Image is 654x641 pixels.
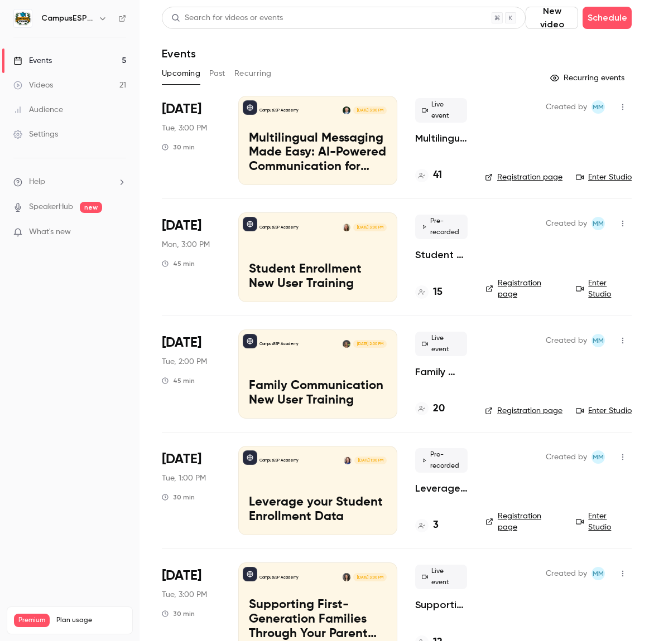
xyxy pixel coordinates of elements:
[593,100,604,114] span: MM
[415,565,467,589] span: Live event
[526,7,578,29] button: New video
[433,285,443,300] h4: 15
[259,341,299,347] p: CampusESP Academy
[162,239,210,250] span: Mon, 3:00 PM
[353,573,386,581] span: [DATE] 3:00 PM
[80,202,102,213] span: new
[415,401,445,416] a: 20
[593,217,604,230] span: MM
[546,217,587,230] span: Created by
[433,518,439,533] h4: 3
[162,217,201,235] span: [DATE]
[14,614,50,627] span: Premium
[41,13,94,24] h6: CampusESP Academy
[29,226,71,238] span: What's new
[593,334,604,347] span: MM
[238,329,397,419] a: Family Communication New User TrainingCampusESP AcademyMira Gandhi[DATE] 2:00 PMFamily Communicat...
[171,12,283,24] div: Search for videos or events
[546,334,587,347] span: Created by
[162,123,207,134] span: Tue, 3:00 PM
[113,227,126,237] iframe: Noticeable Trigger
[249,132,387,174] p: Multilingual Messaging Made Easy: AI-Powered Communication for Spanish-Speaking Families
[209,65,225,82] button: Past
[545,69,632,87] button: Recurring events
[415,285,443,300] a: 15
[415,518,439,533] a: 3
[546,450,587,464] span: Created by
[259,458,299,463] p: CampusESP Academy
[162,143,195,152] div: 30 min
[353,340,386,348] span: [DATE] 2:00 PM
[249,263,387,292] p: Student Enrollment New User Training
[162,446,220,535] div: Oct 28 Tue, 1:00 PM (America/New York)
[238,212,397,302] a: Student Enrollment New User TrainingCampusESP AcademyMairin Matthews[DATE] 3:00 PMStudent Enrollm...
[162,473,206,484] span: Tue, 1:00 PM
[13,129,58,140] div: Settings
[259,108,299,113] p: CampusESP Academy
[433,401,445,416] h4: 20
[415,365,467,378] a: Family Communication New User Training
[162,96,220,185] div: Oct 14 Tue, 3:00 PM (America/New York)
[415,598,467,611] a: Supporting First-Generation Families Through Your Parent Portal
[592,450,605,464] span: Mairin Matthews
[592,334,605,347] span: Mairin Matthews
[162,212,220,302] div: Oct 20 Mon, 3:00 PM (America/New York)
[14,9,32,27] img: CampusESP Academy
[249,598,387,641] p: Supporting First-Generation Families Through Your Parent Portal
[259,225,299,230] p: CampusESP Academy
[162,100,201,118] span: [DATE]
[343,340,350,348] img: Mira Gandhi
[162,450,201,468] span: [DATE]
[13,104,63,115] div: Audience
[576,172,632,183] a: Enter Studio
[415,168,442,183] a: 41
[576,511,632,533] a: Enter Studio
[162,609,195,618] div: 30 min
[415,215,468,239] span: Pre-recorded
[29,176,45,188] span: Help
[259,575,299,580] p: CampusESP Academy
[354,457,386,464] span: [DATE] 1:00 PM
[485,405,562,416] a: Registration page
[485,511,562,533] a: Registration page
[576,405,632,416] a: Enter Studio
[162,493,195,502] div: 30 min
[162,329,220,419] div: Oct 21 Tue, 2:00 PM (America/New York)
[415,132,467,145] a: Multilingual Messaging Made Easy: AI-Powered Communication for Spanish-Speaking Families
[162,334,201,352] span: [DATE]
[415,98,467,123] span: Live event
[415,482,468,495] a: Leverage your Student Enrollment Data
[162,47,196,60] h1: Events
[162,65,200,82] button: Upcoming
[593,450,604,464] span: MM
[162,259,195,268] div: 45 min
[592,567,605,580] span: Mairin Matthews
[415,248,468,261] a: Student Enrollment New User Training
[343,224,350,231] img: Mairin Matthews
[546,567,587,580] span: Created by
[162,567,201,585] span: [DATE]
[592,217,605,230] span: Mairin Matthews
[234,65,272,82] button: Recurring
[592,100,605,114] span: Mairin Matthews
[238,446,397,535] a: Leverage your Student Enrollment DataCampusESP AcademyKerri Meeks-Griffin[DATE] 1:00 PMLeverage y...
[353,106,386,114] span: [DATE] 3:00 PM
[29,201,73,213] a: SpeakerHub
[353,224,386,231] span: [DATE] 3:00 PM
[343,106,350,114] img: Albert Perera
[249,379,387,408] p: Family Communication New User Training
[13,80,53,91] div: Videos
[13,176,126,188] li: help-dropdown-opener
[546,100,587,114] span: Created by
[56,616,126,625] span: Plan usage
[343,573,350,581] img: Jacqui McBurney
[344,457,352,464] img: Kerri Meeks-Griffin
[162,589,207,600] span: Tue, 3:00 PM
[162,376,195,385] div: 45 min
[238,96,397,185] a: Multilingual Messaging Made Easy: AI-Powered Communication for Spanish-Speaking FamiliesCampusESP...
[415,332,467,356] span: Live event
[433,168,442,183] h4: 41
